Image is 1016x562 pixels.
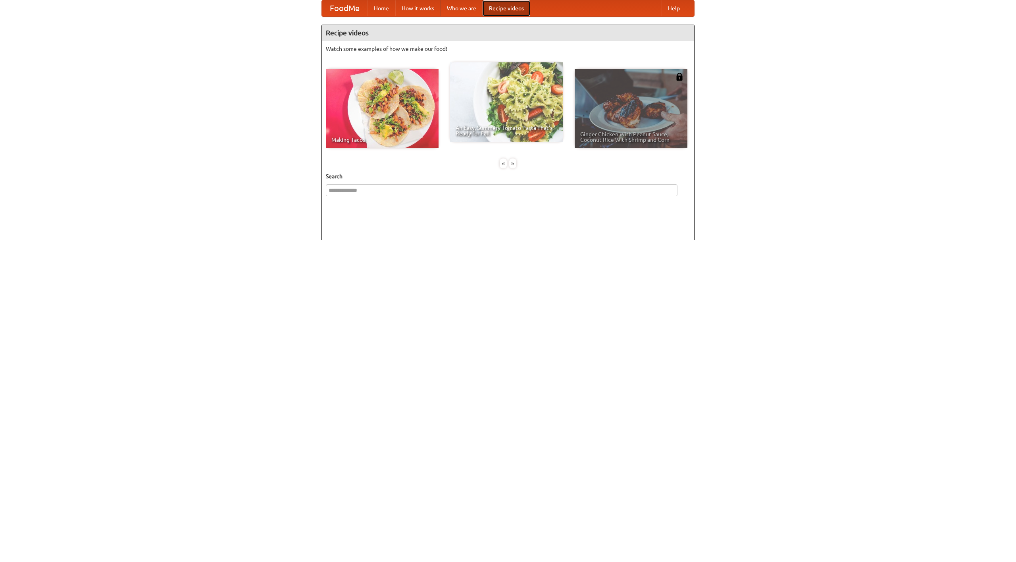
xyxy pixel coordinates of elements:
a: An Easy, Summery Tomato Pasta That's Ready for Fall [450,62,563,142]
h4: Recipe videos [322,25,694,41]
div: » [509,158,516,168]
p: Watch some examples of how we make our food! [326,45,690,53]
a: Who we are [441,0,483,16]
a: Home [368,0,395,16]
a: FoodMe [322,0,368,16]
span: Making Tacos [331,137,433,143]
a: How it works [395,0,441,16]
a: Making Tacos [326,69,439,148]
a: Recipe videos [483,0,530,16]
img: 483408.png [675,73,683,81]
span: An Easy, Summery Tomato Pasta That's Ready for Fall [456,125,557,136]
a: Help [662,0,686,16]
h5: Search [326,172,690,180]
div: « [500,158,507,168]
